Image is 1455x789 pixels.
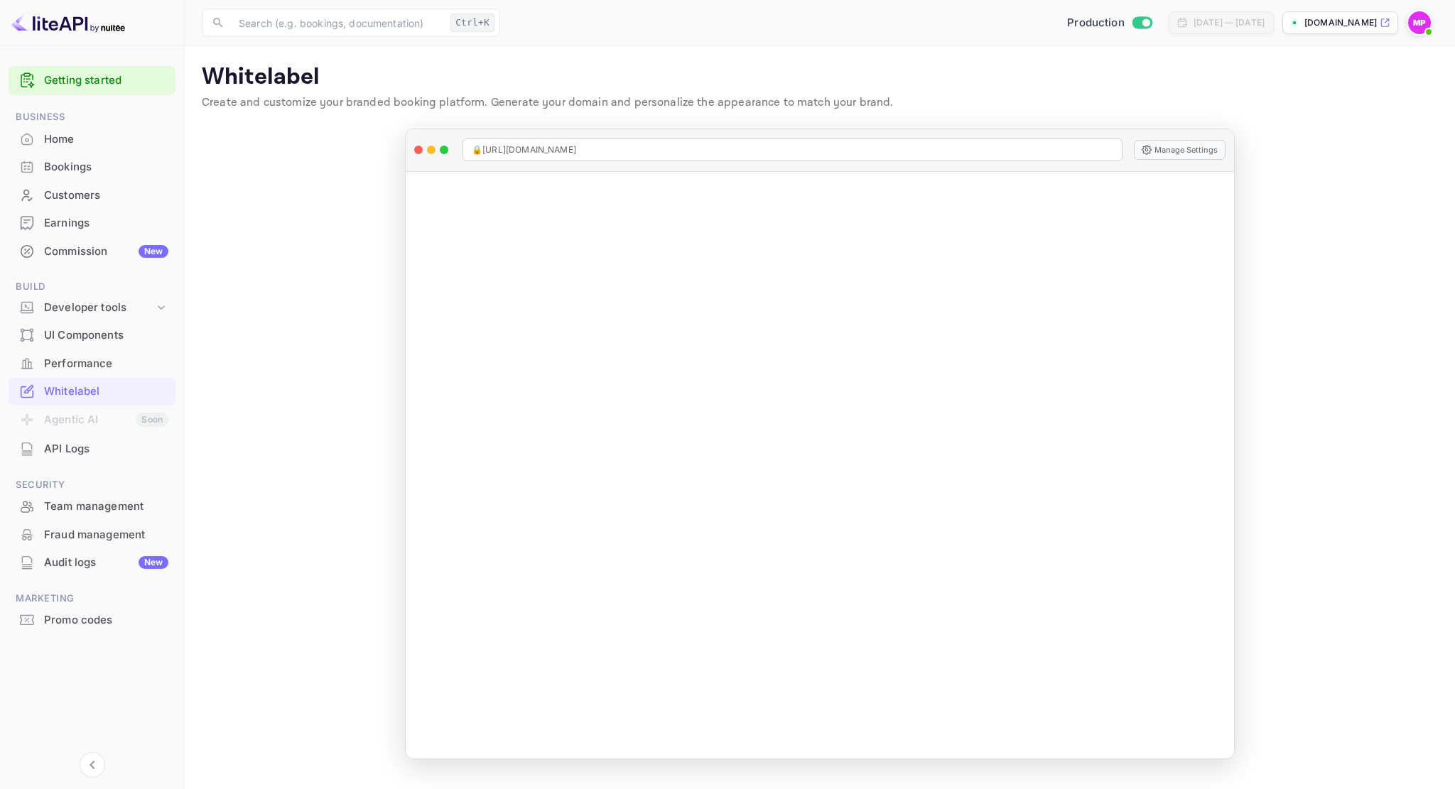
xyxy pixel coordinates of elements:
[44,187,168,204] div: Customers
[44,215,168,232] div: Earnings
[9,350,175,376] a: Performance
[1194,16,1265,29] div: [DATE] — [DATE]
[450,13,494,32] div: Ctrl+K
[9,435,175,463] div: API Logs
[9,153,175,181] div: Bookings
[202,63,1438,92] p: Whitelabel
[44,327,168,344] div: UI Components
[9,591,175,606] span: Marketing
[44,300,154,316] div: Developer tools
[9,126,175,153] div: Home
[9,435,175,462] a: API Logs
[9,182,175,208] a: Customers
[9,295,175,320] div: Developer tools
[139,556,168,569] div: New
[44,499,168,515] div: Team management
[44,555,168,571] div: Audit logs
[9,493,175,519] a: Team management
[1134,140,1226,160] button: Manage Settings
[44,159,168,175] div: Bookings
[44,131,168,148] div: Home
[44,441,168,457] div: API Logs
[9,521,175,549] div: Fraud management
[9,378,175,404] a: Whitelabel
[44,383,168,400] div: Whitelabel
[44,612,168,629] div: Promo codes
[202,94,1438,111] p: Create and customize your branded booking platform. Generate your domain and personalize the appe...
[9,182,175,210] div: Customers
[9,350,175,378] div: Performance
[9,493,175,521] div: Team management
[472,143,576,156] span: 🔒 [URL][DOMAIN_NAME]
[1408,11,1431,34] img: Mark Philip
[9,521,175,548] a: Fraud management
[9,238,175,266] div: CommissionNew
[44,244,168,260] div: Commission
[9,153,175,180] a: Bookings
[80,752,105,778] button: Collapse navigation
[9,126,175,152] a: Home
[230,9,445,37] input: Search (e.g. bookings, documentation)
[44,356,168,372] div: Performance
[1061,15,1157,31] div: Switch to Sandbox mode
[9,238,175,264] a: CommissionNew
[9,210,175,236] a: Earnings
[44,527,168,543] div: Fraud management
[9,477,175,493] span: Security
[1067,15,1125,31] span: Production
[9,378,175,406] div: Whitelabel
[9,109,175,125] span: Business
[44,72,168,89] a: Getting started
[9,606,175,633] a: Promo codes
[11,11,125,34] img: LiteAPI logo
[9,606,175,634] div: Promo codes
[1304,16,1377,29] p: [DOMAIN_NAME]
[9,549,175,575] a: Audit logsNew
[9,549,175,577] div: Audit logsNew
[9,322,175,348] a: UI Components
[9,322,175,349] div: UI Components
[9,279,175,295] span: Build
[9,210,175,237] div: Earnings
[9,66,175,95] div: Getting started
[139,245,168,258] div: New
